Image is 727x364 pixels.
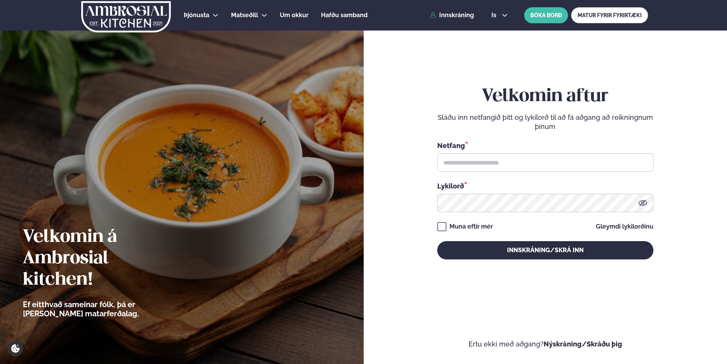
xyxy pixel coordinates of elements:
[437,181,653,191] div: Lykilorð
[23,227,181,291] h2: Velkomin á Ambrosial kitchen!
[23,300,181,318] p: Ef eitthvað sameinar fólk, þá er [PERSON_NAME] matarferðalag.
[437,241,653,259] button: Innskráning/Skrá inn
[387,340,705,349] p: Ertu ekki með aðgang?
[544,340,622,348] a: Nýskráning/Skráðu þig
[184,11,209,20] a: Þjónusta
[231,11,258,20] a: Matseðill
[485,12,514,18] button: is
[437,140,653,150] div: Netfang
[321,11,368,19] span: Hafðu samband
[430,12,474,19] a: Innskráning
[596,224,653,230] a: Gleymdi lykilorðinu
[184,11,209,19] span: Þjónusta
[280,11,308,20] a: Um okkur
[80,1,172,32] img: logo
[437,86,653,107] h2: Velkomin aftur
[437,113,653,131] p: Sláðu inn netfangið þitt og lykilorð til að fá aðgang að reikningnum þínum
[571,7,648,23] a: MATUR FYRIR FYRIRTÆKI
[524,7,568,23] button: BÓKA BORÐ
[491,12,499,18] span: is
[280,11,308,19] span: Um okkur
[8,341,23,356] a: Cookie settings
[321,11,368,20] a: Hafðu samband
[231,11,258,19] span: Matseðill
